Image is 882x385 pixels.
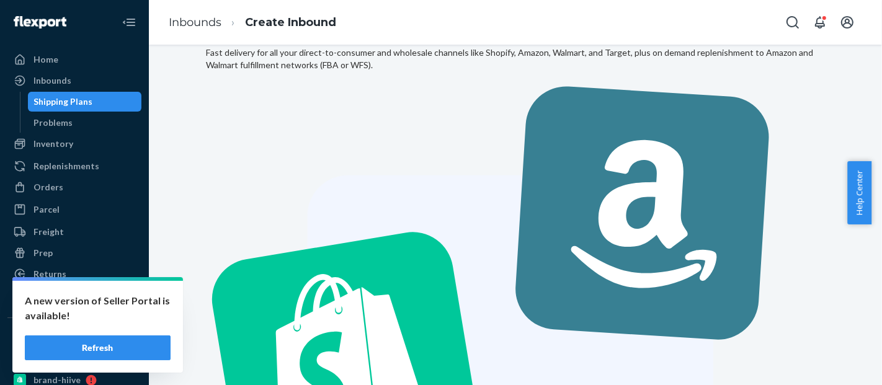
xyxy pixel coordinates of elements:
img: Flexport logo [14,16,66,29]
button: Open notifications [808,10,832,35]
button: Refresh [25,335,171,360]
a: Shipping Plans [28,92,142,112]
div: Orders [33,181,63,193]
p: A new version of Seller Portal is available! [25,293,171,323]
a: Inbounds [7,71,141,91]
a: Problems [28,113,142,133]
div: Inventory [33,138,73,150]
a: Freight [7,222,141,242]
div: Home [33,53,58,66]
div: Shipping Plans [34,95,93,108]
a: Home [7,50,141,69]
div: Inbounds [33,74,71,87]
div: Replenishments [33,160,99,172]
a: Inbounds [169,15,221,29]
ol: breadcrumbs [159,4,346,41]
a: boldify-gma [7,349,141,369]
a: Reporting [7,286,141,306]
button: Close Navigation [117,10,141,35]
div: Problems [34,117,73,129]
a: Prep [7,243,141,263]
div: Fast delivery for all your direct-to-consumer and wholesale channels like Shopify, Amazon, Walmar... [206,46,825,71]
a: Replenishments [7,156,141,176]
span: Support [25,9,69,20]
button: Open account menu [835,10,860,35]
div: Freight [33,226,64,238]
a: Inventory [7,134,141,154]
a: Orders [7,177,141,197]
button: Help Center [847,161,871,224]
a: Create Inbound [245,15,336,29]
a: Returns [7,264,141,284]
div: Prep [33,247,53,259]
button: Open Search Box [780,10,805,35]
div: Parcel [33,203,60,216]
div: Returns [33,268,66,280]
button: Integrations [7,328,141,348]
a: Parcel [7,200,141,219]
